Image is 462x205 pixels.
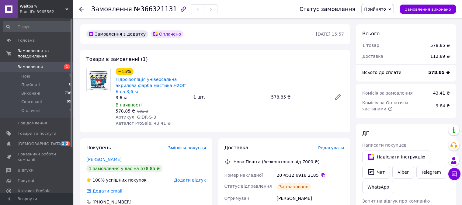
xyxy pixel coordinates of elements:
div: [PHONE_NUMBER] [92,199,132,205]
a: Редагувати [332,91,344,103]
span: Всього [362,31,380,36]
span: Головна [18,38,35,43]
span: Повідомлення [18,120,47,126]
span: 1 товар [362,43,379,48]
a: Гідроізоляція універсальна акрилова фарба мастика H2Off Біла 3,6 кг [116,77,186,94]
div: [PERSON_NAME] [276,193,345,204]
span: 1 [69,74,71,79]
div: Додати email [92,188,123,194]
span: В наявності [116,102,142,107]
span: Замовлення [18,64,43,70]
div: Замовлення з додатку [86,30,148,38]
span: Скасовані [21,99,42,105]
div: 112.89 ₴ [427,50,453,63]
div: Заплановано [277,183,311,190]
span: 99 [67,99,71,105]
div: 9.84 ₴ [432,99,453,113]
div: Статус замовлення [300,6,356,12]
span: Змінити покупця [168,145,206,150]
span: Каталог ProSale: 43.41 ₴ [116,121,171,126]
span: Покупець [86,145,111,151]
span: 1 [64,64,70,69]
div: 1 шт. [191,93,269,101]
span: 578,85 ₴ [116,109,135,113]
span: 1 [69,108,71,113]
div: 20 4512 6918 2185 [277,172,344,178]
span: Товари та послуги [18,131,56,136]
a: Telegram [416,166,446,179]
div: Ваш ID: 3965562 [20,9,73,15]
span: Дії [362,130,369,136]
span: Каталог ProSale [18,188,50,194]
span: Нові [21,74,30,79]
span: 1 [61,141,65,146]
div: 3.6 кг [116,95,189,101]
input: Пошук [3,21,72,32]
span: Товари в замовленні (1) [86,56,148,62]
span: Показники роботи компанії [18,151,56,162]
span: Статус відправлення [224,184,272,189]
span: 43.41 ₴ [433,91,450,96]
img: Гідроізоляція універсальна акрилова фарба мастика H2Off Біла 3,6 кг [87,68,110,92]
a: [PERSON_NAME] [86,157,122,162]
div: Нова Пошта (безкоштовно від 7000 ₴) [232,159,321,165]
div: Оплачено [151,30,183,38]
div: Повернутися назад [79,6,84,12]
button: Чат [362,166,390,179]
div: успішних покупок [86,177,147,183]
span: Виконані [21,91,40,96]
span: 8 [69,82,71,88]
span: 681 ₴ [137,109,148,113]
span: Прийняті [21,82,40,88]
a: WhatsApp [362,181,394,193]
span: Отримувач [224,196,249,201]
span: 736 [65,91,71,96]
span: Редагувати [318,145,344,150]
b: 578.85 ₴ [428,70,450,75]
div: 578.85 ₴ [430,42,450,48]
button: Надіслати інструкцію [362,151,430,163]
span: №366321131 [134,5,177,13]
span: Артикул: GIDR-S-3 [116,115,156,120]
span: Комісія за Оплатити частинами [362,100,408,111]
div: 1 замовлення у вас на 578,85 ₴ [86,165,162,172]
span: Додати відгук [174,178,206,182]
span: Номер накладної [224,173,263,178]
span: [DEMOGRAPHIC_DATA] [18,141,63,147]
span: Доставка [362,54,383,59]
div: 578.85 ₴ [269,93,329,101]
button: Замовлення виконано [400,5,456,14]
span: Замовлення виконано [405,7,451,12]
span: Всього до сплати [362,70,401,75]
div: −15% [116,68,134,75]
time: [DATE] 15:57 [316,32,344,36]
span: Замовлення [91,5,132,13]
span: 2 [65,141,70,146]
span: Замовлення та повідомлення [18,48,73,59]
span: Запит на відгук про компанію [362,199,430,203]
span: 100% [92,178,105,182]
span: Доставка [224,145,248,151]
span: Відгуки [18,168,33,173]
span: Написати покупцеві [362,143,408,148]
span: Покупці [18,178,34,183]
span: Weltbarv [20,4,65,9]
span: Комісія за замовлення [362,91,413,96]
div: Додати email [86,188,123,194]
button: Чат з покупцем [448,168,460,180]
a: Viber [392,166,414,179]
span: Прийнято [364,7,386,12]
span: Оплачені [21,108,40,113]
